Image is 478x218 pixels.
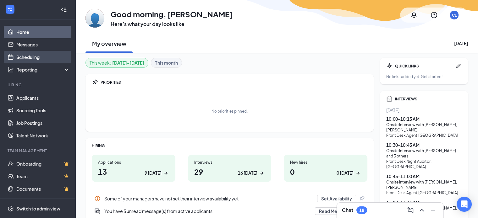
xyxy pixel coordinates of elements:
svg: Minimize [429,206,437,214]
svg: QuestionInfo [430,11,438,19]
div: Onsite Interview with [PERSON_NAME], [PERSON_NAME] [386,179,462,190]
div: [DATE] [386,107,462,113]
div: Onsite Interview with [PERSON_NAME], [PERSON_NAME] [386,122,462,133]
a: Scheduling [16,51,70,63]
div: CL [452,13,457,18]
div: New hires [290,160,361,165]
svg: ArrowRight [355,170,361,176]
div: You have 5 unread message(s) from active applicants [92,205,367,217]
h1: 13 [98,166,169,177]
a: Job Postings [16,117,70,129]
button: Set Availability [317,195,356,202]
a: Applicants [16,92,70,104]
div: 10:00 - 10:15 AM [386,116,462,122]
svg: ChevronUp [418,206,426,214]
a: SurveysCrown [16,195,70,208]
button: Minimize [428,205,438,215]
svg: ComposeMessage [407,206,414,214]
div: Hiring [8,82,69,88]
b: [DATE] - [DATE] [112,59,144,66]
svg: Calendar [386,96,393,102]
div: 10:30 - 10:45 AM [386,142,462,148]
div: [DATE] [454,40,468,46]
div: Some of your managers have not set their interview availability yet [92,192,367,205]
svg: Settings [8,205,14,212]
button: ComposeMessage [405,205,415,215]
div: 10:45 - 11:00 AM [386,173,462,179]
div: HIRING [92,143,367,148]
a: Talent Network [16,129,70,142]
div: No priorities pinned. [212,109,248,114]
img: Cody Ledsworth [85,9,104,28]
svg: ArrowRight [259,170,265,176]
svg: Analysis [8,66,14,73]
a: Home [16,26,70,38]
svg: DoubleChatActive [94,208,101,214]
div: 16 [DATE] [238,170,257,176]
div: Switch to admin view [16,205,60,212]
a: New hires00 [DATE]ArrowRight [284,155,367,182]
svg: Collapse [61,7,67,13]
b: This month [155,59,178,66]
svg: Notifications [410,11,418,19]
a: DoubleChatActiveYou have 5 unread message(s) from active applicantsRead MessagesPin [92,205,367,217]
div: 11:00 - 11:15 AM [386,199,462,205]
div: This week : [90,59,144,66]
svg: Bolt [386,63,393,69]
svg: Pin [92,79,98,85]
h1: 0 [290,166,361,177]
a: Messages [16,38,70,51]
div: You have 5 unread message(s) from active applicants [104,208,311,214]
a: Interviews2916 [DATE]ArrowRight [188,155,272,182]
svg: WorkstreamLogo [7,6,13,13]
button: Read Messages [315,207,356,215]
div: 18 [359,208,364,213]
h1: Good morning, [PERSON_NAME] [111,9,233,19]
div: Front Desk Agent , [GEOGRAPHIC_DATA] [386,190,462,195]
h1: 29 [194,166,265,177]
div: Front Desk Night Auditor , [GEOGRAPHIC_DATA] [386,159,462,169]
div: Some of your managers have not set their interview availability yet [104,195,313,202]
a: Sourcing Tools [16,104,70,117]
h3: Chat [342,207,353,214]
div: PRIORITIES [101,80,367,85]
a: InfoSome of your managers have not set their interview availability yetSet AvailabilityPin [92,192,367,205]
div: 9 [DATE] [145,170,162,176]
a: Applications139 [DATE]ArrowRight [92,155,175,182]
div: Reporting [16,66,70,73]
svg: ArrowRight [163,170,169,176]
div: Interviews [194,160,265,165]
a: DocumentsCrown [16,183,70,195]
div: 0 [DATE] [337,170,354,176]
svg: Info [94,195,101,202]
svg: Pen [455,63,462,69]
div: Open Intercom Messenger [457,197,472,212]
div: QUICK LINKS [395,63,453,69]
svg: Pin [359,195,365,202]
h2: My overview [92,40,126,47]
div: INTERVIEWS [395,96,462,102]
a: OnboardingCrown [16,157,70,170]
div: Team Management [8,148,69,153]
div: Front Desk Agent , [GEOGRAPHIC_DATA] [386,133,462,138]
div: Applications [98,160,169,165]
a: TeamCrown [16,170,70,183]
div: Onsite Interview with [PERSON_NAME] and 3 others [386,148,462,159]
h3: Here’s what your day looks like [111,21,233,28]
button: ChevronUp [417,205,427,215]
div: No links added yet. Get started! [386,74,462,79]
